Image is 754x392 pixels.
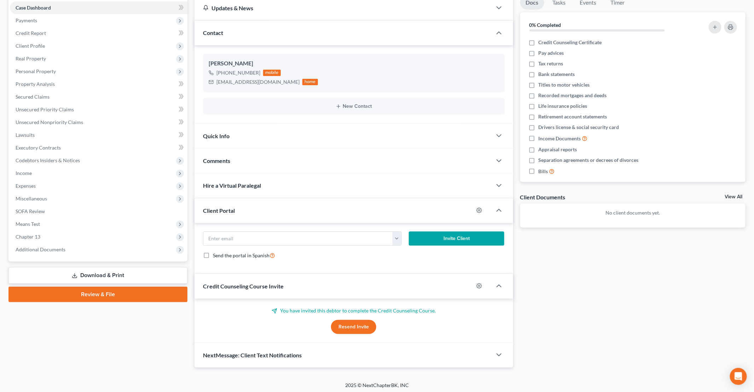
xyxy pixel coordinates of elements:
button: Resend Invite [331,320,376,334]
p: You have invited this debtor to complete the Credit Counseling Course. [203,307,505,314]
div: [EMAIL_ADDRESS][DOMAIN_NAME] [216,78,300,86]
span: Hire a Virtual Paralegal [203,182,261,189]
div: Open Intercom Messenger [730,368,747,385]
span: Income Documents [539,135,581,142]
span: Retirement account statements [539,113,607,120]
div: mobile [263,70,281,76]
button: New Contact [209,104,499,109]
span: Quick Info [203,133,230,139]
span: Titles to motor vehicles [539,81,590,88]
span: Real Property [16,55,46,62]
span: Income [16,170,32,176]
span: Unsecured Priority Claims [16,106,74,112]
input: Enter email [203,232,393,245]
span: Unsecured Nonpriority Claims [16,119,83,125]
div: [PHONE_NUMBER] [216,69,260,76]
span: Expenses [16,183,36,189]
span: Bank statements [539,71,575,78]
span: Lawsuits [16,132,35,138]
span: Comments [203,157,230,164]
span: Codebtors Insiders & Notices [16,157,80,163]
span: Life insurance policies [539,103,587,110]
a: Lawsuits [10,129,187,141]
span: Payments [16,17,37,23]
span: Drivers license & social security card [539,124,619,131]
span: Miscellaneous [16,195,47,201]
span: Property Analysis [16,81,55,87]
span: Personal Property [16,68,56,74]
strong: 0% Completed [529,22,561,28]
a: SOFA Review [10,205,187,218]
a: Credit Report [10,27,187,40]
span: Secured Claims [16,94,50,100]
span: Credit Counseling Course Invite [203,283,284,289]
span: Means Test [16,221,40,227]
span: Appraisal reports [539,146,577,153]
span: Additional Documents [16,246,65,252]
div: Client Documents [520,193,565,201]
a: Property Analysis [10,78,187,90]
a: Executory Contracts [10,141,187,154]
a: Case Dashboard [10,1,187,14]
span: Bills [539,168,548,175]
a: Review & File [8,287,187,302]
span: Pay advices [539,49,564,57]
span: SOFA Review [16,208,45,214]
a: Download & Print [8,267,187,284]
span: Credit Counseling Certificate [539,39,602,46]
span: NextMessage: Client Text Notifications [203,352,302,358]
div: Updates & News [203,4,483,12]
span: Send the portal in Spanish [213,252,269,258]
button: Invite Client [409,232,505,246]
span: Recorded mortgages and deeds [539,92,607,99]
a: Unsecured Priority Claims [10,103,187,116]
span: Case Dashboard [16,5,51,11]
div: home [302,79,318,85]
span: Executory Contracts [16,145,61,151]
a: View All [725,194,743,199]
span: Client Profile [16,43,45,49]
div: [PERSON_NAME] [209,59,499,68]
span: Tax returns [539,60,563,67]
p: No client documents yet. [526,209,740,216]
span: Credit Report [16,30,46,36]
a: Unsecured Nonpriority Claims [10,116,187,129]
span: Separation agreements or decrees of divorces [539,157,639,164]
span: Contact [203,29,223,36]
a: Secured Claims [10,90,187,103]
span: Client Portal [203,207,235,214]
span: Chapter 13 [16,234,40,240]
